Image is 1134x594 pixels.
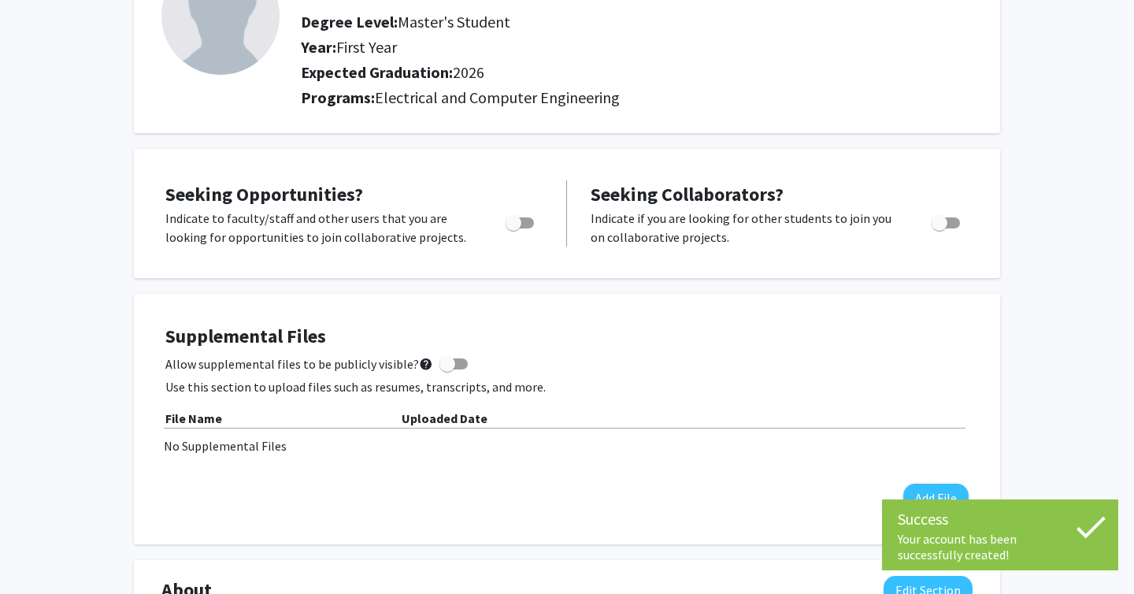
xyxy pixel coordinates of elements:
span: Allow supplemental files to be publicly visible? [165,355,433,373]
h2: Degree Level: [301,13,837,32]
p: Use this section to upload files such as resumes, transcripts, and more. [165,377,969,396]
div: Toggle [925,209,969,232]
h2: Expected Graduation: [301,63,837,82]
span: Seeking Opportunities? [165,182,363,206]
div: Success [898,507,1102,531]
mat-icon: help [419,355,433,373]
b: Uploaded Date [402,410,487,426]
b: File Name [165,410,222,426]
span: Electrical and Computer Engineering [375,87,620,107]
h4: Supplemental Files [165,325,969,348]
p: Indicate to faculty/staff and other users that you are looking for opportunities to join collabor... [165,209,476,247]
iframe: Chat [12,523,67,582]
button: Add File [903,484,969,513]
div: Toggle [499,209,543,232]
div: No Supplemental Files [164,436,970,455]
p: Indicate if you are looking for other students to join you on collaborative projects. [591,209,902,247]
h2: Programs: [301,88,973,107]
span: Master's Student [398,12,510,32]
div: Your account has been successfully created! [898,531,1102,562]
span: 2026 [453,62,484,82]
span: Seeking Collaborators? [591,182,784,206]
h2: Year: [301,38,837,57]
span: First Year [336,37,397,57]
